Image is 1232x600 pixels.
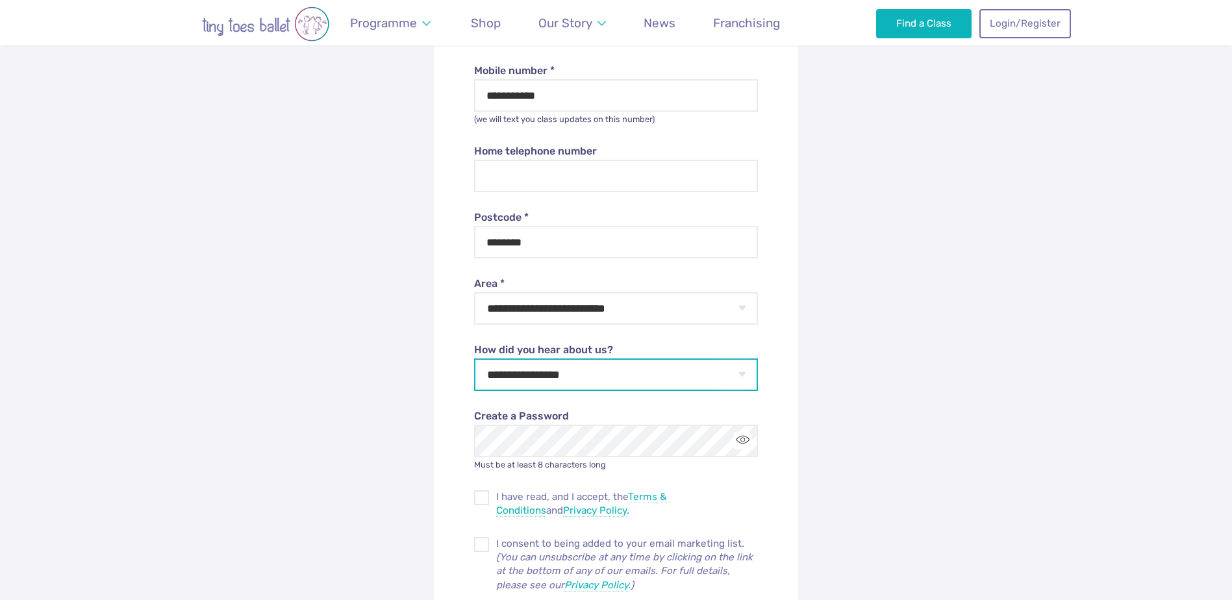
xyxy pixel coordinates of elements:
small: Must be at least 8 characters long [474,460,606,469]
a: Shop [465,8,507,38]
span: Programme [350,16,417,31]
label: Home telephone number [474,144,758,158]
span: Franchising [713,16,780,31]
label: Mobile number * [474,64,758,78]
a: Programme [344,8,437,38]
label: Create a Password [474,409,758,423]
span: Shop [471,16,501,31]
span: Our Story [538,16,592,31]
small: (we will text you class updates on this number) [474,114,655,124]
a: Privacy Policy [564,579,628,592]
em: (You can unsubscribe at any time by clicking on the link at the bottom of any of our emails. For ... [496,551,753,592]
a: Find a Class [876,9,972,38]
a: Franchising [707,8,786,38]
span: News [644,16,675,31]
p: I consent to being added to your email marketing list. [496,537,757,592]
a: Login/Register [979,9,1070,38]
label: Postcode * [474,210,758,225]
img: tiny toes ballet [162,6,370,42]
span: I have read, and I accept, the and . [496,490,757,518]
a: Our Story [532,8,612,38]
label: How did you hear about us? [474,343,758,357]
label: Area * [474,277,758,291]
a: News [638,8,682,38]
a: Privacy Policy [563,505,627,517]
button: Toggle password visibility [734,432,751,449]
